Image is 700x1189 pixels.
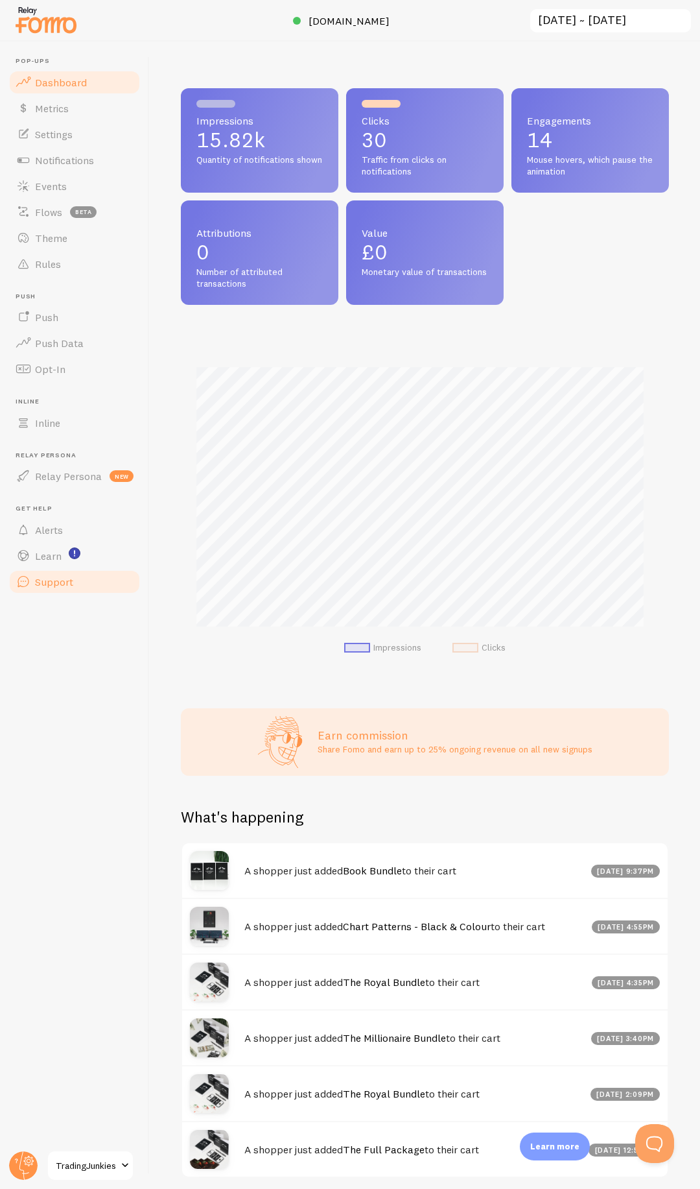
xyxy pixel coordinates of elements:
a: Settings [8,121,141,147]
a: Rules [8,251,141,277]
h2: What's happening [181,807,303,827]
span: Dashboard [35,76,87,89]
img: fomo-relay-logo-orange.svg [14,3,78,36]
span: Rules [35,258,61,270]
span: Pop-ups [16,57,141,66]
div: [DATE] 4:55pm [592,920,660,933]
span: Quantity of notifications shown [196,154,323,166]
h4: A shopper just added to their cart [244,1087,583,1101]
span: Inline [16,398,141,406]
p: 30 [362,130,488,150]
a: The Royal Bundle [343,976,425,989]
span: Get Help [16,505,141,513]
div: [DATE] 12:53pm [589,1144,660,1157]
a: Learn [8,543,141,569]
a: Theme [8,225,141,251]
h4: A shopper just added to their cart [244,1143,581,1157]
span: Push [16,293,141,301]
span: TradingJunkies [56,1158,117,1173]
a: TradingJunkies [47,1150,134,1181]
h4: A shopper just added to their cart [244,1031,583,1045]
span: Push [35,311,58,324]
span: Clicks [362,115,488,126]
span: Relay Persona [16,451,141,460]
div: Learn more [520,1133,590,1160]
span: Impressions [196,115,323,126]
span: Events [35,180,67,193]
p: 0 [196,242,323,263]
span: Traffic from clicks on notifications [362,154,488,177]
span: Value [362,228,488,238]
div: [DATE] 2:09pm [590,1088,660,1101]
a: The Millionaire Bundle [343,1031,446,1044]
li: Impressions [344,642,421,654]
span: Settings [35,128,73,141]
a: Book Bundle [343,864,402,877]
span: Mouse hovers, which pause the animation [527,154,653,177]
span: Theme [35,232,67,245]
span: Opt-In [35,363,65,376]
h4: A shopper just added to their cart [244,920,584,933]
span: Support [35,575,73,588]
span: Monetary value of transactions [362,267,488,278]
div: [DATE] 9:37pm [591,865,660,878]
span: Engagements [527,115,653,126]
span: Flows [35,206,62,219]
a: Inline [8,410,141,436]
h3: Earn commission [318,728,592,743]
div: [DATE] 3:40pm [591,1032,660,1045]
span: new [110,470,134,482]
div: [DATE] 4:35pm [592,976,660,989]
span: Relay Persona [35,470,102,483]
h4: A shopper just added to their cart [244,976,584,989]
a: The Full Package [343,1143,425,1156]
span: Alerts [35,523,63,536]
span: Push Data [35,337,84,350]
p: 15.82k [196,130,323,150]
a: Metrics [8,95,141,121]
span: Metrics [35,102,69,115]
a: Events [8,173,141,199]
a: Chart Patterns - Black & Colour [343,920,491,933]
iframe: Help Scout Beacon - Open [635,1124,674,1163]
p: 14 [527,130,653,150]
a: Push [8,304,141,330]
li: Clicks [452,642,506,654]
span: Notifications [35,154,94,167]
span: Number of attributed transactions [196,267,323,289]
span: £0 [362,239,388,265]
span: Learn [35,549,62,562]
svg: <p>Watch New Feature Tutorials!</p> [69,547,80,559]
span: Inline [35,416,60,429]
a: Relay Persona new [8,463,141,489]
a: Opt-In [8,356,141,382]
a: Notifications [8,147,141,173]
p: Learn more [530,1140,579,1153]
a: Support [8,569,141,595]
span: beta [70,206,97,218]
a: Push Data [8,330,141,356]
a: Alerts [8,517,141,543]
p: Share Fomo and earn up to 25% ongoing revenue on all new signups [318,743,592,756]
a: Dashboard [8,69,141,95]
h4: A shopper just added to their cart [244,864,583,878]
span: Attributions [196,228,323,238]
a: The Royal Bundle [343,1087,425,1100]
a: Flows beta [8,199,141,225]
